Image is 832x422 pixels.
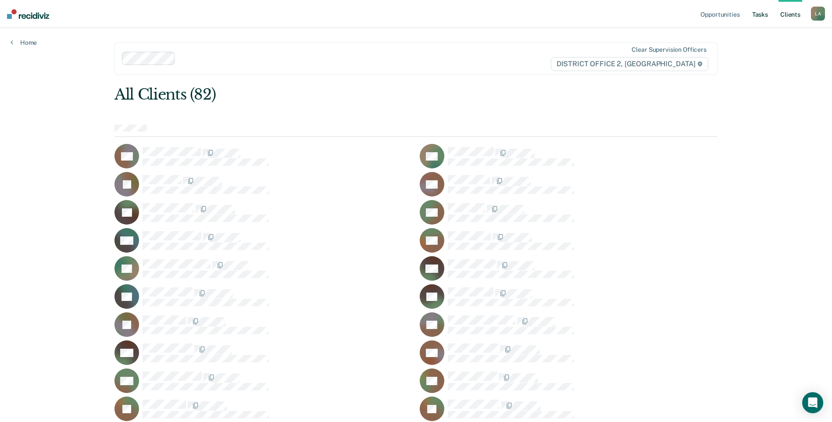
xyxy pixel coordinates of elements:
span: DISTRICT OFFICE 2, [GEOGRAPHIC_DATA] [551,57,708,71]
div: Open Intercom Messenger [802,392,823,413]
div: L A [811,7,825,21]
a: Home [11,39,37,46]
div: Clear supervision officers [632,46,706,54]
button: LA [811,7,825,21]
img: Recidiviz [7,9,49,19]
div: All Clients (82) [114,86,597,104]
